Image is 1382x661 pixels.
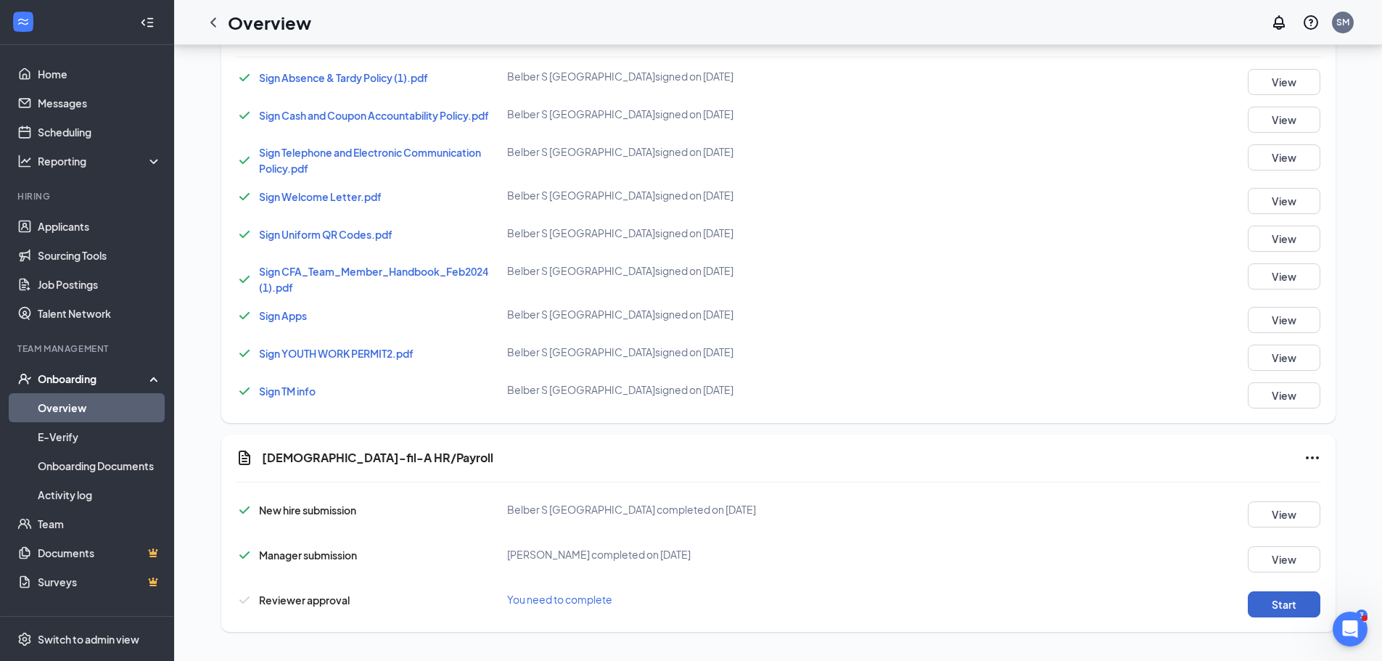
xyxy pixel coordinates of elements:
svg: Checkmark [236,591,253,609]
a: Talent Network [38,299,162,328]
span: [PERSON_NAME] completed on [DATE] [507,548,691,561]
span: Belber S [GEOGRAPHIC_DATA] completed on [DATE] [507,503,756,516]
a: Sign Telephone and Electronic Communication Policy.pdf [259,146,481,175]
svg: Checkmark [236,152,253,169]
a: Overview [38,393,162,422]
div: Belber S [GEOGRAPHIC_DATA] signed on [DATE] [507,226,869,240]
h5: [DEMOGRAPHIC_DATA]-fil-A HR/Payroll [262,450,493,466]
div: SM [1336,16,1349,28]
div: Reporting [38,154,163,168]
div: Team Management [17,342,159,355]
button: View [1248,501,1320,527]
button: View [1248,307,1320,333]
svg: Checkmark [236,188,253,205]
a: Sign Uniform QR Codes.pdf [259,228,392,241]
svg: Checkmark [236,546,253,564]
div: Hiring [17,190,159,202]
button: View [1248,226,1320,252]
span: Manager submission [259,549,357,562]
span: Reviewer approval [259,594,350,607]
svg: Analysis [17,154,32,168]
a: Sign Absence & Tardy Policy (1).pdf [259,71,428,84]
a: Job Postings [38,270,162,299]
div: Belber S [GEOGRAPHIC_DATA] signed on [DATE] [507,188,869,202]
div: 3 [1356,609,1367,622]
svg: Settings [17,632,32,646]
svg: Ellipses [1304,449,1321,467]
svg: Checkmark [236,226,253,243]
div: Onboarding [38,371,149,386]
a: Sign Apps [259,309,307,322]
a: Sign Cash and Coupon Accountability Policy.pdf [259,109,489,122]
svg: Checkmark [236,271,253,288]
div: Belber S [GEOGRAPHIC_DATA] signed on [DATE] [507,382,869,397]
svg: ChevronLeft [205,14,222,31]
button: View [1248,144,1320,171]
a: Onboarding Documents [38,451,162,480]
svg: Checkmark [236,382,253,400]
button: View [1248,382,1320,408]
a: SurveysCrown [38,567,162,596]
svg: UserCheck [17,371,32,386]
svg: Checkmark [236,107,253,124]
div: Belber S [GEOGRAPHIC_DATA] signed on [DATE] [507,144,869,159]
svg: Checkmark [236,69,253,86]
a: Home [38,59,162,89]
button: View [1248,345,1320,371]
svg: Checkmark [236,345,253,362]
button: View [1248,69,1320,95]
iframe: Intercom live chat [1333,612,1367,646]
a: DocumentsCrown [38,538,162,567]
div: Belber S [GEOGRAPHIC_DATA] signed on [DATE] [507,263,869,278]
a: E-Verify [38,422,162,451]
svg: Document [236,449,253,467]
svg: QuestionInfo [1302,14,1320,31]
button: View [1248,546,1320,572]
span: You need to complete [507,593,612,606]
svg: Checkmark [236,307,253,324]
div: Belber S [GEOGRAPHIC_DATA] signed on [DATE] [507,307,869,321]
div: Belber S [GEOGRAPHIC_DATA] signed on [DATE] [507,69,869,83]
svg: Notifications [1270,14,1288,31]
div: Switch to admin view [38,632,139,646]
a: Activity log [38,480,162,509]
a: Sign CFA_Team_Member_Handbook_Feb2024 (1).pdf [259,265,488,294]
button: Start [1248,591,1320,617]
a: Scheduling [38,118,162,147]
a: Messages [38,89,162,118]
h1: Overview [228,10,311,35]
a: Applicants [38,212,162,241]
button: View [1248,107,1320,133]
svg: WorkstreamLogo [16,15,30,29]
svg: Collapse [140,15,155,30]
div: Belber S [GEOGRAPHIC_DATA] signed on [DATE] [507,345,869,359]
a: Team [38,509,162,538]
svg: Checkmark [236,501,253,519]
a: Sign TM info [259,385,316,398]
a: Sign YOUTH WORK PERMIT2.pdf [259,347,414,360]
button: View [1248,188,1320,214]
a: Sign Welcome Letter.pdf [259,190,382,203]
a: Sourcing Tools [38,241,162,270]
div: Belber S [GEOGRAPHIC_DATA] signed on [DATE] [507,107,869,121]
span: New hire submission [259,504,356,517]
button: View [1248,263,1320,290]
